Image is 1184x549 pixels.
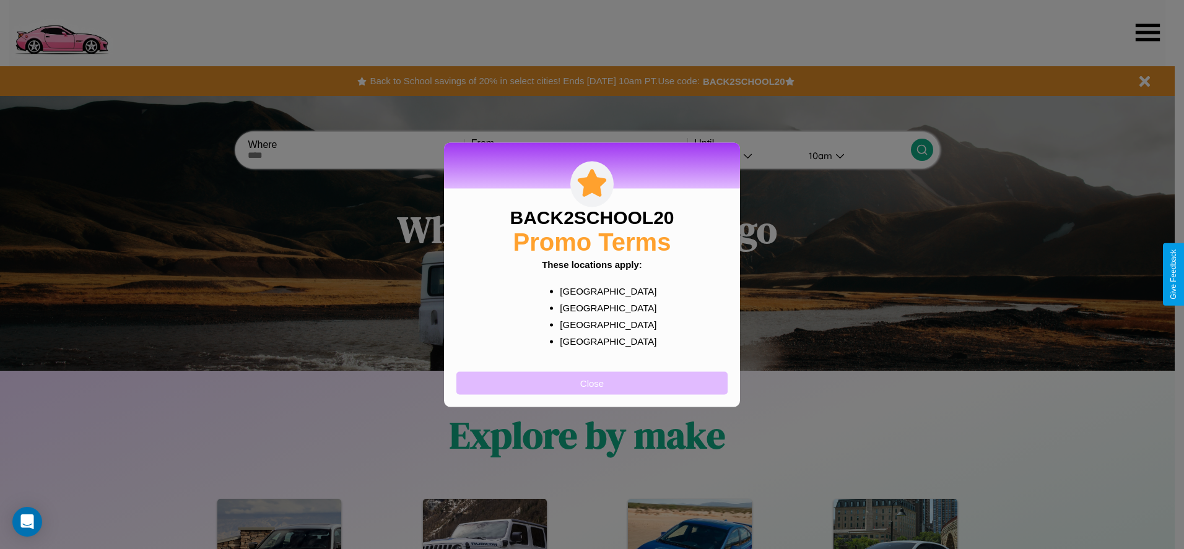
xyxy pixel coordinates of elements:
[542,259,642,269] b: These locations apply:
[510,207,674,228] h3: BACK2SCHOOL20
[513,228,671,256] h2: Promo Terms
[456,371,728,394] button: Close
[560,332,648,349] p: [GEOGRAPHIC_DATA]
[1169,249,1178,300] div: Give Feedback
[12,507,42,537] div: Open Intercom Messenger
[560,316,648,332] p: [GEOGRAPHIC_DATA]
[560,282,648,299] p: [GEOGRAPHIC_DATA]
[560,299,648,316] p: [GEOGRAPHIC_DATA]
